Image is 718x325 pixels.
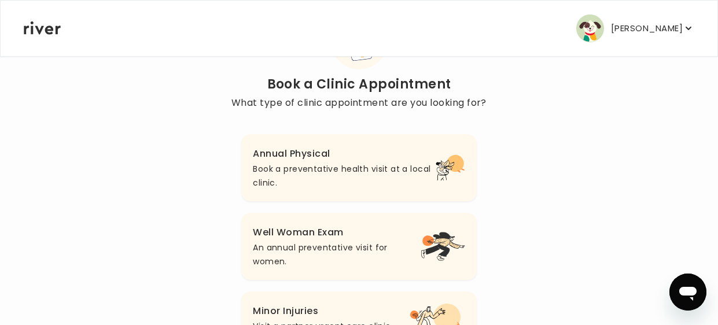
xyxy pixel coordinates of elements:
img: user avatar [576,14,604,42]
button: user avatar[PERSON_NAME] [576,14,694,42]
h3: Annual Physical [253,146,436,162]
h3: Minor Injuries [253,303,393,319]
iframe: Button to launch messaging window [669,274,706,311]
h2: Book a Clinic Appointment [231,76,487,93]
h3: Well Woman Exam [253,224,421,241]
p: What type of clinic appointment are you looking for? [231,95,487,111]
button: Well Woman ExamAn annual preventative visit for women. [241,213,476,280]
p: Book a preventative health visit at a local clinic. [253,162,436,190]
button: Annual PhysicalBook a preventative health visit at a local clinic. [241,134,476,201]
p: [PERSON_NAME] [611,20,683,36]
p: An annual preventative visit for women. [253,241,421,268]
